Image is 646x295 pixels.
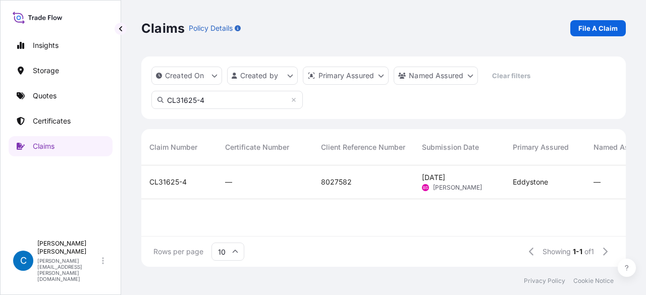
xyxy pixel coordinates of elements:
a: Insights [9,35,113,55]
a: Claims [9,136,113,156]
span: [DATE] [422,172,445,183]
p: Storage [33,66,59,76]
span: 8027582 [321,177,352,187]
span: Claim Number [149,142,197,152]
p: Quotes [33,91,57,101]
span: Eddystone [513,177,548,187]
span: Client Reference Number [321,142,405,152]
span: — [594,177,601,187]
a: Cookie Notice [573,277,614,285]
a: Quotes [9,86,113,106]
span: — [225,177,232,187]
p: Insights [33,40,59,50]
p: [PERSON_NAME][EMAIL_ADDRESS][PERSON_NAME][DOMAIN_NAME] [37,258,100,282]
p: Policy Details [189,23,233,33]
span: BS [423,183,428,193]
a: Privacy Policy [524,277,565,285]
p: Named Assured [409,71,463,81]
button: createdBy Filter options [227,67,298,85]
p: Claims [141,20,185,36]
span: of 1 [584,247,594,257]
p: Claims [33,141,55,151]
span: CL31625-4 [149,177,187,187]
p: Clear filters [492,71,530,81]
span: Primary Assured [513,142,569,152]
a: Certificates [9,111,113,131]
button: Clear filters [483,68,540,84]
p: Created by [240,71,279,81]
span: 1-1 [573,247,582,257]
a: File A Claim [570,20,626,36]
span: Rows per page [153,247,203,257]
span: C [20,256,27,266]
span: [PERSON_NAME] [433,184,482,192]
p: File A Claim [578,23,618,33]
p: Created On [165,71,204,81]
span: Submission Date [422,142,479,152]
input: Search Claim Number [151,91,303,109]
span: Showing [543,247,571,257]
p: [PERSON_NAME] [PERSON_NAME] [37,240,100,256]
p: Primary Assured [318,71,374,81]
button: createdOn Filter options [151,67,222,85]
button: cargoOwner Filter options [394,67,478,85]
span: Certificate Number [225,142,289,152]
button: distributor Filter options [303,67,389,85]
a: Storage [9,61,113,81]
p: Certificates [33,116,71,126]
